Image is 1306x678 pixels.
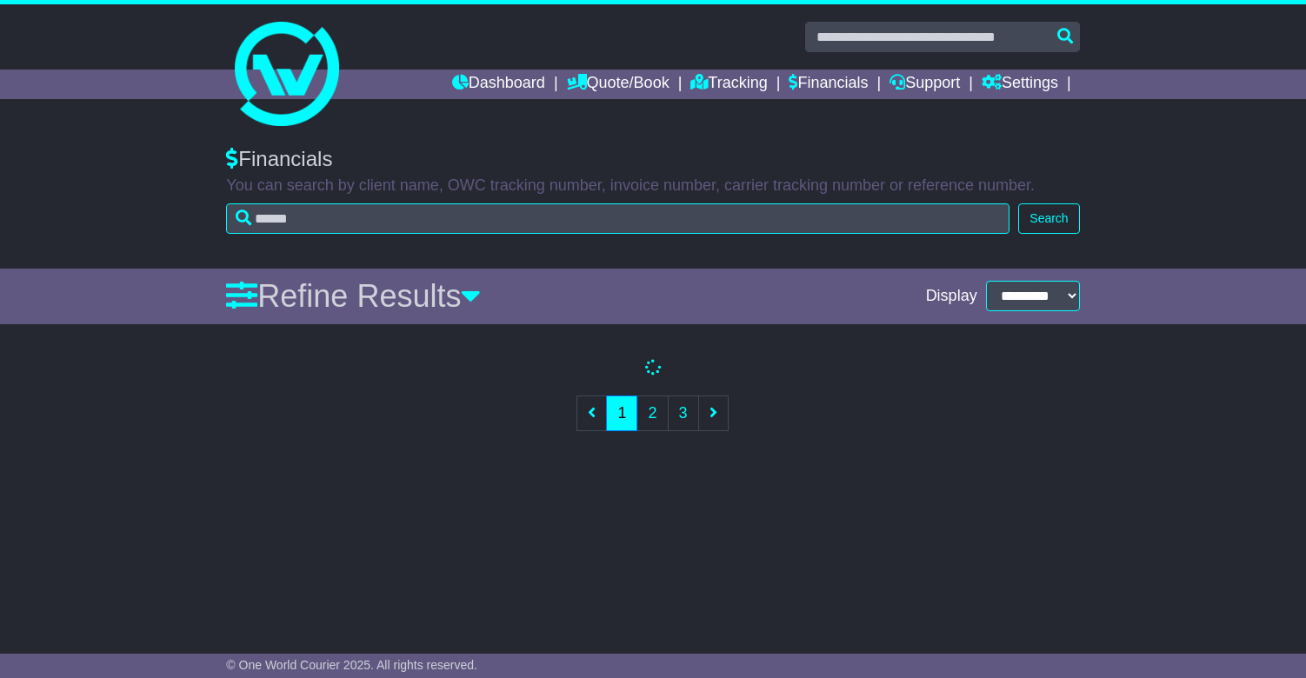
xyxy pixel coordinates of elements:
a: Quote/Book [567,70,670,99]
a: Refine Results [226,278,481,314]
a: 3 [668,395,699,431]
span: © One World Courier 2025. All rights reserved. [226,658,477,672]
a: Support [890,70,960,99]
span: Display [926,287,977,306]
a: Financials [789,70,868,99]
p: You can search by client name, OWC tracking number, invoice number, carrier tracking number or re... [226,176,1079,196]
a: 2 [636,395,668,431]
button: Search [1018,203,1079,234]
a: Settings [982,70,1058,99]
div: Financials [226,147,1079,172]
a: Dashboard [452,70,545,99]
a: 1 [606,395,637,431]
a: Tracking [690,70,767,99]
